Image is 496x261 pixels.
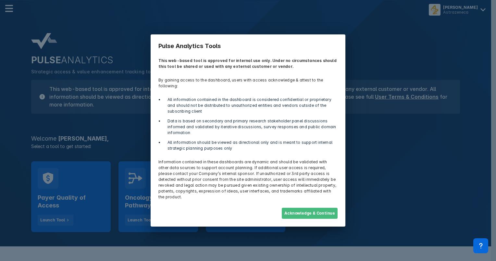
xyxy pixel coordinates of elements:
[282,208,338,219] button: Acknowledge & Continue
[473,238,488,253] div: Contact Support
[164,97,338,114] li: All information contained in the dashboard is considered confidential or proprietary and should n...
[155,155,341,204] p: Information contained in these dashboards are dynamic and should be validated with other data sou...
[164,140,338,151] li: All information should be viewed as directional only and is meant to support internal strategic p...
[155,73,341,93] p: By gaining access to the dashboard, users with access acknowledge & attest to the following:
[155,54,341,73] p: This web-based tool is approved for internal use only. Under no circumstances should this tool be...
[164,118,338,136] li: Data is based on secondary and primary research stakeholder panel discussions informed and valida...
[155,38,341,54] h3: Pulse Analytics Tools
